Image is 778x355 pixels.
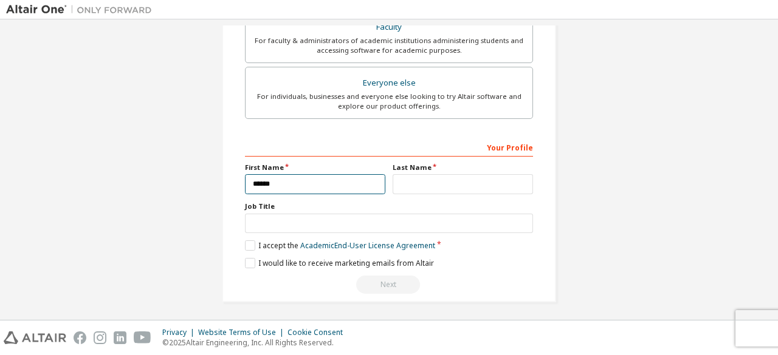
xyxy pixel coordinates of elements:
[162,337,350,348] p: © 2025 Altair Engineering, Inc. All Rights Reserved.
[74,331,86,344] img: facebook.svg
[245,163,385,172] label: First Name
[300,240,435,251] a: Academic End-User License Agreement
[287,328,350,337] div: Cookie Consent
[245,276,533,294] div: You need to provide your academic email
[245,137,533,157] div: Your Profile
[253,36,525,55] div: For faculty & administrators of academic institutions administering students and accessing softwa...
[393,163,533,172] label: Last Name
[4,331,66,344] img: altair_logo.svg
[245,258,434,268] label: I would like to receive marketing emails from Altair
[245,240,435,251] label: I accept the
[94,331,106,344] img: instagram.svg
[162,328,198,337] div: Privacy
[253,19,525,36] div: Faculty
[134,331,151,344] img: youtube.svg
[253,92,525,111] div: For individuals, businesses and everyone else looking to try Altair software and explore our prod...
[253,75,525,92] div: Everyone else
[198,328,287,337] div: Website Terms of Use
[114,331,126,344] img: linkedin.svg
[245,201,533,211] label: Job Title
[6,4,158,16] img: Altair One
